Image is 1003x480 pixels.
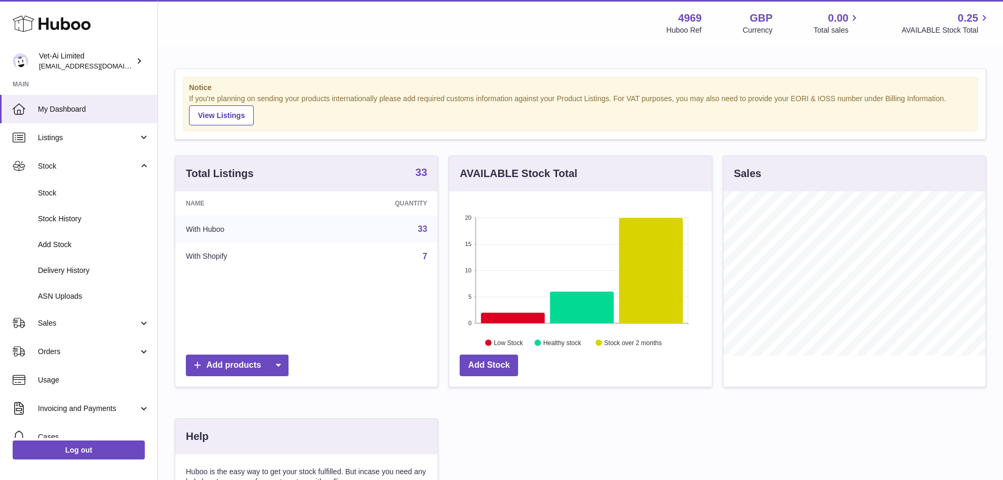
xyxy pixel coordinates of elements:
strong: 4969 [678,11,702,25]
strong: 33 [415,167,427,178]
text: Low Stock [494,339,523,346]
span: 0.25 [958,11,978,25]
div: Currency [743,25,773,35]
a: View Listings [189,105,254,125]
text: Healthy stock [543,339,582,346]
div: If you're planning on sending your products internationally please add required customs informati... [189,94,972,125]
span: Stock History [38,214,150,224]
th: Quantity [317,191,438,215]
span: Add Stock [38,240,150,250]
span: AVAILABLE Stock Total [901,25,990,35]
span: Delivery History [38,266,150,276]
h3: Sales [734,166,761,181]
span: Stock [38,161,138,171]
a: 33 [418,224,428,233]
a: 0.00 Total sales [813,11,860,35]
span: My Dashboard [38,104,150,114]
span: 0.00 [828,11,849,25]
text: Stock over 2 months [604,339,662,346]
a: Add Stock [460,355,518,376]
div: Vet-Ai Limited [39,51,134,71]
a: 33 [415,167,427,180]
th: Name [175,191,317,215]
text: 5 [469,293,472,300]
text: 10 [465,267,472,273]
strong: GBP [750,11,772,25]
span: Orders [38,347,138,357]
h3: AVAILABLE Stock Total [460,166,577,181]
td: With Shopify [175,243,317,270]
span: Cases [38,432,150,442]
a: Log out [13,440,145,459]
span: Listings [38,133,138,143]
h3: Help [186,429,208,444]
h3: Total Listings [186,166,254,181]
text: 0 [469,320,472,326]
a: 0.25 AVAILABLE Stock Total [901,11,990,35]
span: Invoicing and Payments [38,404,138,414]
a: 7 [422,252,427,261]
strong: Notice [189,83,972,93]
td: With Huboo [175,215,317,243]
div: Huboo Ref [667,25,702,35]
span: Sales [38,318,138,328]
span: Total sales [813,25,860,35]
text: 20 [465,214,472,221]
span: Stock [38,188,150,198]
span: Usage [38,375,150,385]
text: 15 [465,241,472,247]
span: ASN Uploads [38,291,150,301]
span: [EMAIL_ADDRESS][DOMAIN_NAME] [39,62,155,70]
img: internalAdmin-4969@internal.huboo.com [13,53,28,69]
a: Add products [186,355,289,376]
